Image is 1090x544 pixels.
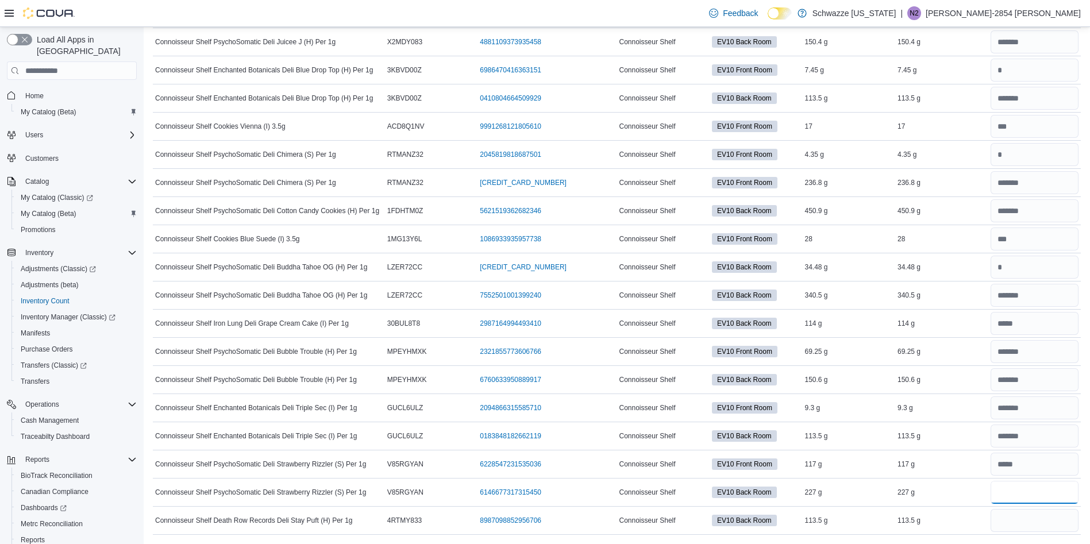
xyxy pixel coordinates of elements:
a: Canadian Compliance [16,485,93,499]
span: GUCL6ULZ [387,431,423,441]
div: 28 [895,232,988,246]
div: 69.25 g [895,345,988,358]
a: 2094866315585710 [480,403,541,412]
span: Canadian Compliance [16,485,137,499]
button: Home [2,87,141,103]
a: 2321855773606766 [480,347,541,356]
a: Traceabilty Dashboard [16,430,94,443]
p: | [900,6,903,20]
button: Catalog [21,175,53,188]
a: 6228547231535036 [480,460,541,469]
a: 2045819818687501 [480,150,541,159]
span: EV10 Front Room [717,178,772,188]
a: My Catalog (Beta) [16,105,81,119]
span: Inventory Manager (Classic) [21,312,115,322]
span: Connoisseur Shelf Enchanted Botanicals Deli Blue Drop Top (H) Per 1g [155,94,373,103]
div: 113.5 g [803,429,896,443]
span: EV10 Front Room [717,459,772,469]
span: Connoisseur Shelf PsychoSomatic Deli Chimera (S) Per 1g [155,178,336,187]
span: 3KBVD00Z [387,65,422,75]
span: EV10 Front Room [717,346,772,357]
a: Home [21,89,48,103]
span: EV10 Back Room [717,487,772,497]
a: Adjustments (Classic) [16,262,101,276]
div: Norberto-2854 Hernandez [907,6,921,20]
span: EV10 Back Room [712,430,777,442]
span: Connoisseur Shelf Cookies Blue Suede (I) 3.5g [155,234,299,244]
span: Feedback [723,7,758,19]
div: 4.35 g [803,148,896,161]
span: Connoisseur Shelf PsychoSomatic Deli Buddha Tahoe OG (H) Per 1g [155,263,367,272]
button: Customers [2,150,141,167]
a: My Catalog (Beta) [16,207,81,221]
span: Connoisseur Shelf [619,431,676,441]
span: Reports [25,455,49,464]
a: Manifests [16,326,55,340]
span: Inventory [25,248,53,257]
a: My Catalog (Classic) [16,191,98,205]
span: Transfers [16,375,137,388]
a: 6760633950889917 [480,375,541,384]
span: Inventory Manager (Classic) [16,310,137,324]
a: Transfers (Classic) [16,358,91,372]
span: Connoisseur Shelf [619,234,676,244]
button: Promotions [11,222,141,238]
a: 5621519362682346 [480,206,541,215]
span: EV10 Back Room [717,37,772,47]
div: 28 [803,232,896,246]
button: My Catalog (Beta) [11,104,141,120]
button: Inventory [2,245,141,261]
span: Adjustments (beta) [16,278,137,292]
span: EV10 Back Room [712,261,777,273]
a: 2987164994493410 [480,319,541,328]
a: 8987098852956706 [480,516,541,525]
div: 113.5 g [895,429,988,443]
span: Inventory [21,246,137,260]
span: RTMANZ32 [387,150,423,159]
span: EV10 Front Room [712,64,777,76]
span: EV10 Back Room [717,290,772,300]
span: Connoisseur Shelf PsychoSomatic Deli Buddha Tahoe OG (H) Per 1g [155,291,367,300]
span: EV10 Front Room [712,402,777,414]
span: Connoisseur Shelf PsychoSomatic Deli Cotton Candy Cookies (H) Per 1g [155,206,379,215]
span: Traceabilty Dashboard [16,430,137,443]
p: Schwazze [US_STATE] [812,6,896,20]
span: EV10 Front Room [712,149,777,160]
a: Adjustments (Classic) [11,261,141,277]
a: Dashboards [16,501,71,515]
a: [CREDIT_CARD_NUMBER] [480,178,567,187]
span: EV10 Front Room [717,234,772,244]
span: EV10 Back Room [717,515,772,526]
a: Promotions [16,223,60,237]
button: My Catalog (Beta) [11,206,141,222]
p: [PERSON_NAME]-2854 [PERSON_NAME] [926,6,1081,20]
span: RTMANZ32 [387,178,423,187]
div: 114 g [803,317,896,330]
span: Cash Management [21,416,79,425]
span: EV10 Front Room [717,403,772,413]
div: 17 [803,119,896,133]
a: Customers [21,152,63,165]
button: Reports [2,452,141,468]
button: Canadian Compliance [11,484,141,500]
button: Users [2,127,141,143]
span: Metrc Reconciliation [21,519,83,528]
span: Connoisseur Shelf [619,65,676,75]
span: Connoisseur Shelf [619,206,676,215]
div: 150.6 g [895,373,988,387]
span: Connoisseur Shelf [619,488,676,497]
span: Connoisseur Shelf [619,347,676,356]
span: EV10 Front Room [712,121,777,132]
span: Connoisseur Shelf [619,460,676,469]
span: Connoisseur Shelf [619,37,676,47]
a: Purchase Orders [16,342,78,356]
span: V85RGYAN [387,460,423,469]
span: BioTrack Reconciliation [16,469,137,483]
button: BioTrack Reconciliation [11,468,141,484]
a: Inventory Manager (Classic) [16,310,120,324]
div: 340.5 g [803,288,896,302]
span: V85RGYAN [387,488,423,497]
span: Connoisseur Shelf PsychoSomatic Deli Strawberry Rizzler (S) Per 1g [155,488,366,497]
button: Cash Management [11,412,141,429]
span: Load All Apps in [GEOGRAPHIC_DATA] [32,34,137,57]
